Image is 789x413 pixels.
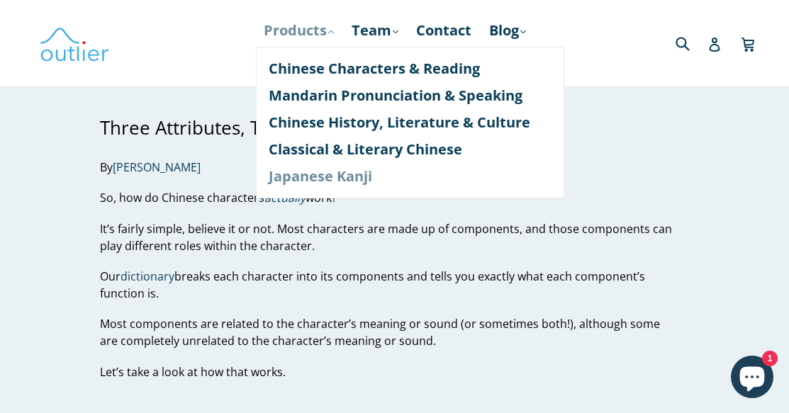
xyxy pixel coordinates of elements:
[269,136,552,163] a: Classical & Literary Chinese
[387,43,491,69] a: Course Login
[257,18,341,43] a: Products
[100,159,689,176] p: By
[113,159,201,176] a: [PERSON_NAME]
[39,23,110,64] img: Outlier Linguistics
[727,356,778,402] inbox-online-store-chat: Shopify online store chat
[269,82,552,109] a: Mandarin Pronunciation & Speaking
[298,43,384,69] a: Resources
[100,220,689,254] p: It’s fairly simple, believe it or not. Most characters are made up of components, and those compo...
[269,55,552,82] a: Chinese Characters & Reading
[100,363,689,380] p: Let’s take a look at how that works.
[672,28,711,57] input: Search
[100,189,689,206] p: So, how do Chinese characters work?
[269,109,552,136] a: Chinese History, Literature & Culture
[100,315,689,349] p: Most components are related to the character’s meaning or sound (or sometimes both!), although so...
[100,268,689,302] p: Our breaks each character into its components and tells you exactly what each component’s functio...
[100,117,689,139] h3: Three Attributes, Three Functions
[409,18,479,43] a: Contact
[482,18,533,43] a: Blog
[345,18,405,43] a: Team
[121,268,174,285] a: dictionary
[269,163,552,190] a: Japanese Kanji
